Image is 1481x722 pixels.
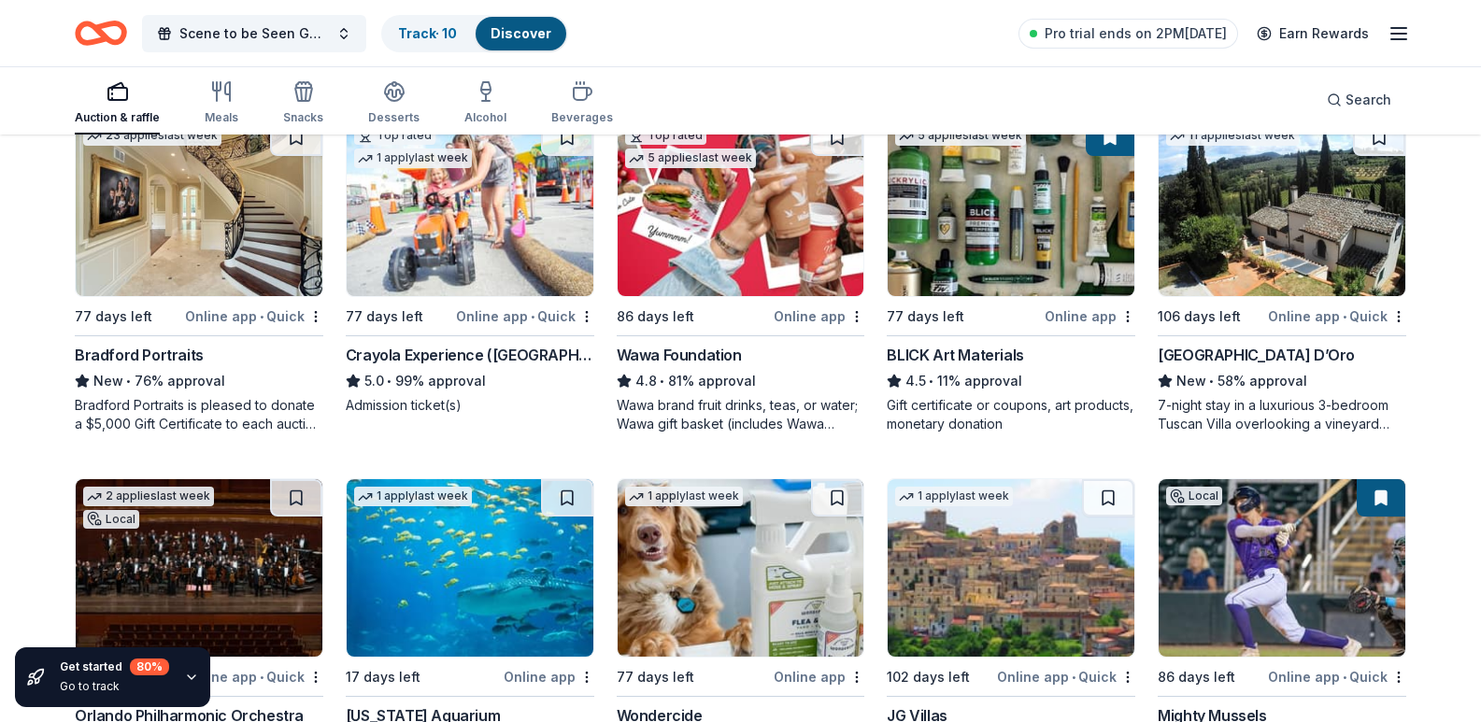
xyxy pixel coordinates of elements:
span: Scene to be Seen Gala [179,22,329,45]
div: Online app Quick [1268,665,1406,688]
button: Snacks [283,73,323,134]
img: Image for Orlando Philharmonic Orchestra [76,479,322,657]
div: 1 apply last week [354,487,472,506]
span: • [1072,670,1075,685]
img: Image for Georgia Aquarium [347,479,593,657]
div: Alcohol [464,110,506,125]
span: 4.5 [905,370,926,392]
span: • [1343,309,1346,324]
div: 99% approval [346,370,594,392]
span: New [93,370,123,392]
div: Local [83,510,139,529]
a: Track· 10 [398,25,457,41]
div: Online app [774,304,864,328]
div: 106 days left [1158,305,1241,328]
span: • [1210,374,1215,389]
span: 5.0 [364,370,384,392]
div: 80 % [130,658,169,675]
a: Earn Rewards [1246,17,1380,50]
span: Pro trial ends on 2PM[DATE] [1045,22,1227,45]
span: • [126,374,131,389]
span: Search [1346,89,1391,111]
div: 7-night stay in a luxurious 3-bedroom Tuscan Villa overlooking a vineyard and the ancient walled ... [1158,396,1406,433]
a: Discover [491,25,551,41]
div: Admission ticket(s) [346,396,594,415]
div: Online app Quick [997,665,1135,688]
div: 76% approval [75,370,323,392]
img: Image for Crayola Experience (Orlando) [347,119,593,296]
img: Image for Mighty Mussels [1159,479,1405,657]
div: 11% approval [887,370,1135,392]
div: 1 apply last week [354,149,472,168]
button: Desserts [368,73,420,134]
div: 23 applies last week [83,126,221,146]
div: Crayola Experience ([GEOGRAPHIC_DATA]) [346,344,594,366]
div: Online app [504,665,594,688]
div: 77 days left [346,305,423,328]
div: Snacks [283,110,323,125]
div: Online app Quick [1268,304,1406,328]
div: 77 days left [75,305,152,328]
div: 77 days left [617,666,694,688]
div: 17 days left [346,666,420,688]
button: Beverages [551,73,613,134]
div: 77 days left [887,305,964,328]
div: 86 days left [1158,666,1235,688]
div: Online app [1045,304,1135,328]
span: • [260,309,263,324]
span: • [1343,670,1346,685]
div: Beverages [551,110,613,125]
span: New [1176,370,1206,392]
span: 4.8 [635,370,657,392]
div: Online app Quick [185,304,323,328]
a: Image for Bradford Portraits23 applieslast week77 days leftOnline app•QuickBradford PortraitsNew•... [75,118,323,433]
div: Online app Quick [456,304,594,328]
button: Meals [205,73,238,134]
a: Image for Wawa FoundationTop rated5 applieslast week86 days leftOnline appWawa Foundation4.8•81% ... [617,118,865,433]
button: Auction & raffle [75,73,160,134]
button: Search [1312,81,1406,119]
a: Home [75,11,127,55]
button: Alcohol [464,73,506,134]
a: Pro trial ends on 2PM[DATE] [1018,19,1238,49]
div: Get started [60,658,169,675]
div: 81% approval [617,370,865,392]
div: 5 applies last week [625,149,756,168]
div: 1 apply last week [895,487,1013,506]
div: Wawa brand fruit drinks, teas, or water; Wawa gift basket (includes Wawa products and coupons) [617,396,865,433]
div: 1 apply last week [625,487,743,506]
span: • [387,374,392,389]
span: • [531,309,534,324]
div: Gift certificate or coupons, art products, monetary donation [887,396,1135,433]
div: 5 applies last week [895,126,1026,146]
a: Image for BLICK Art Materials5 applieslast week77 days leftOnline appBLICK Art Materials4.5•11% a... [887,118,1135,433]
div: Bradford Portraits [75,344,204,366]
img: Image for Wondercide [618,479,864,657]
div: Auction & raffle [75,110,160,125]
div: 102 days left [887,666,970,688]
div: Go to track [60,679,169,694]
div: 58% approval [1158,370,1406,392]
div: 86 days left [617,305,694,328]
a: Image for Villa Sogni D’Oro11 applieslast week106 days leftOnline app•Quick[GEOGRAPHIC_DATA] D’Or... [1158,118,1406,433]
div: Wawa Foundation [617,344,742,366]
img: Image for BLICK Art Materials [888,119,1134,296]
div: Meals [205,110,238,125]
img: Image for Bradford Portraits [76,119,322,296]
img: Image for Villa Sogni D’Oro [1159,119,1405,296]
div: Desserts [368,110,420,125]
img: Image for Wawa Foundation [618,119,864,296]
a: Image for Crayola Experience (Orlando)Top rated1 applylast week77 days leftOnline app•QuickCrayol... [346,118,594,415]
span: • [660,374,664,389]
div: 2 applies last week [83,487,214,506]
div: 11 applies last week [1166,126,1299,146]
div: Top rated [625,126,706,145]
button: Track· 10Discover [381,15,568,52]
span: • [930,374,934,389]
div: [GEOGRAPHIC_DATA] D’Oro [1158,344,1355,366]
div: Bradford Portraits is pleased to donate a $5,000 Gift Certificate to each auction event, which in... [75,396,323,433]
div: BLICK Art Materials [887,344,1023,366]
div: Top rated [354,126,435,145]
div: Online app [774,665,864,688]
button: Scene to be Seen Gala [142,15,366,52]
